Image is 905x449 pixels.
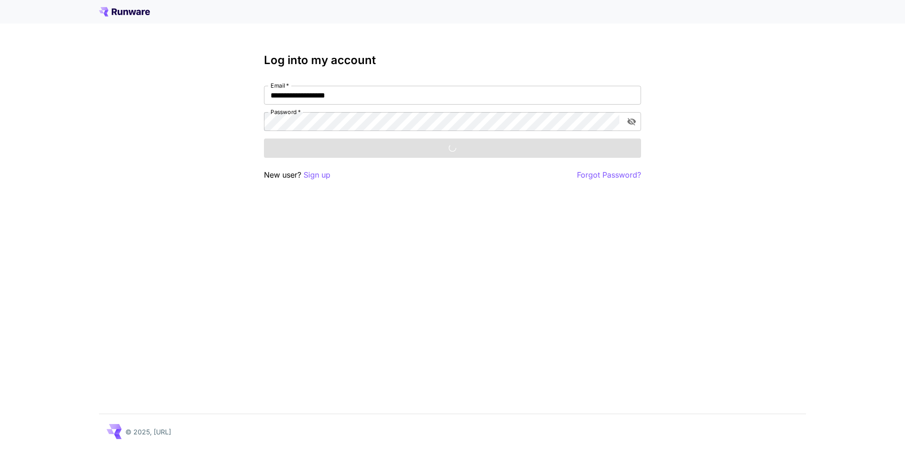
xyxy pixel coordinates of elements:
button: Sign up [304,169,330,181]
p: © 2025, [URL] [125,427,171,437]
h3: Log into my account [264,54,641,67]
label: Email [271,82,289,90]
button: toggle password visibility [623,113,640,130]
label: Password [271,108,301,116]
p: New user? [264,169,330,181]
button: Forgot Password? [577,169,641,181]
